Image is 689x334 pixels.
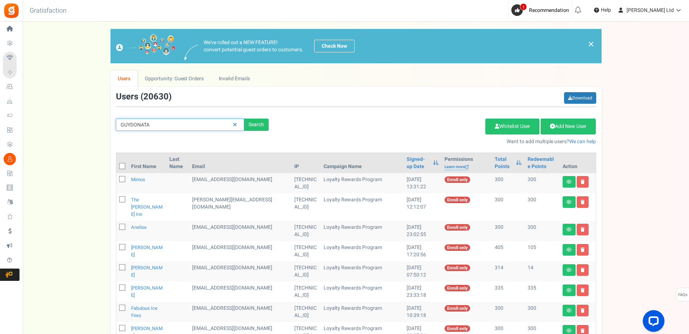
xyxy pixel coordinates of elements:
td: [TECHNICAL_ID] [291,241,321,261]
i: View details [567,248,572,252]
td: [DATE] 13:31:22 [404,173,442,193]
span: 1 [520,3,527,10]
th: Email [189,153,291,173]
a: Mimos [131,176,145,183]
th: First Name [128,153,167,173]
a: Total Points [495,156,513,170]
td: 300 [492,173,525,193]
span: Enroll only [445,265,470,271]
a: Learn more [445,164,469,170]
a: [PERSON_NAME] [131,284,162,299]
td: 300 [525,193,559,221]
td: 300 [525,221,559,241]
i: View details [567,288,572,292]
p: We've rolled out a NEW FEATURE! convert potential guest orders to customers. [204,39,303,53]
i: Delete user [581,308,585,313]
td: [TECHNICAL_ID] [291,282,321,302]
td: [TECHNICAL_ID] [291,221,321,241]
a: [PERSON_NAME] [131,244,162,258]
td: General [189,282,291,302]
td: 405 [492,241,525,261]
td: [DATE] 23:33:18 [404,282,442,302]
a: The [PERSON_NAME] Inn [131,196,162,218]
span: Enroll only [445,325,470,332]
td: [DATE] 07:50:12 [404,261,442,282]
td: General [189,193,291,221]
td: Loyalty Rewards Program [321,173,404,193]
td: Loyalty Rewards Program [321,221,404,241]
a: Opportunity: Guest Orders [138,70,211,87]
img: images [116,34,175,58]
td: [DATE] 17:20:56 [404,241,442,261]
a: Anelise [131,224,147,231]
i: View details [567,227,572,232]
td: 300 [525,302,559,322]
a: Reset [229,119,240,131]
td: Loyalty Rewards Program [321,282,404,302]
a: Signed-up Date [407,156,429,170]
i: Delete user [581,288,585,292]
h3: Gratisfaction [22,4,74,18]
i: Delete user [581,227,585,232]
td: General [189,261,291,282]
td: 335 [525,282,559,302]
i: View details [567,329,572,333]
a: Users [110,70,138,87]
i: View details [567,180,572,184]
a: Help [591,4,614,16]
td: 105 [525,241,559,261]
th: Last Name [166,153,189,173]
td: General [189,221,291,241]
td: [DATE] 10:39:18 [404,302,442,322]
span: Enroll only [445,224,470,231]
img: images [185,45,198,60]
span: Enroll only [445,305,470,312]
td: [TECHNICAL_ID] [291,302,321,322]
td: Loyalty Rewards Program [321,261,404,282]
a: Add New User [541,119,596,134]
th: IP [291,153,321,173]
td: General [189,173,291,193]
td: [DATE] 23:02:55 [404,221,442,241]
a: We can help [569,138,596,145]
span: 20630 [143,90,169,103]
td: TRADE ACCOUNT ONLINE [189,302,291,322]
td: Loyalty Rewards Program [321,302,404,322]
td: 300 [492,302,525,322]
th: Action [560,153,596,173]
th: Permissions [442,153,491,173]
th: Campaign Name [321,153,404,173]
a: Whitelist User [485,119,539,134]
span: Enroll only [445,244,470,251]
a: × [588,40,594,48]
a: Fabulous Ice Fires [131,305,157,319]
td: 335 [492,282,525,302]
p: Want to add multiple users? [279,138,596,145]
i: View details [567,308,572,313]
i: View details [567,268,572,272]
a: Redeemable Points [528,156,556,170]
h3: Users ( ) [116,92,172,102]
span: Recommendation [529,7,569,14]
i: Delete user [581,329,585,333]
td: [DATE] 12:12:07 [404,193,442,221]
td: 300 [525,173,559,193]
i: Delete user [581,268,585,272]
td: 300 [492,221,525,241]
td: [TECHNICAL_ID] [291,193,321,221]
td: Loyalty Rewards Program [321,193,404,221]
span: Enroll only [445,285,470,291]
td: 314 [492,261,525,282]
td: 300 [492,193,525,221]
td: [TECHNICAL_ID] [291,173,321,193]
a: 1 Recommendation [511,4,572,16]
i: Delete user [581,180,585,184]
td: General [189,241,291,261]
a: [PERSON_NAME] [131,264,162,278]
i: Delete user [581,200,585,204]
i: Delete user [581,248,585,252]
td: 14 [525,261,559,282]
a: Download [564,92,596,104]
a: Check Now [314,40,355,52]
